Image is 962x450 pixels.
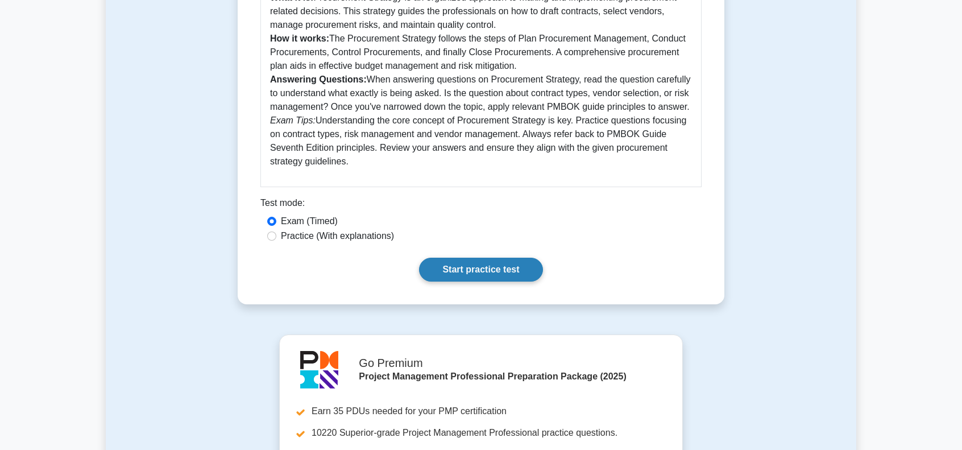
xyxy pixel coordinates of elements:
b: Answering Questions: [270,75,367,84]
label: Exam (Timed) [281,214,338,228]
div: Test mode: [260,196,702,214]
b: How it works: [270,34,329,43]
i: Exam Tips: [270,115,316,125]
label: Practice (With explanations) [281,229,394,243]
a: Start practice test [419,258,542,282]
